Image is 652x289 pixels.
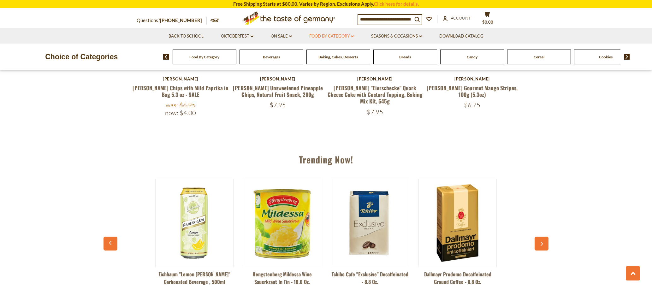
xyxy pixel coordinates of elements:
a: [PERSON_NAME] Chips with Mild Paprika in Bag 5.3 oz - SALE [133,84,228,98]
a: [PERSON_NAME] Gourmet Mango Stripes, 100g (5.3oz) [427,84,518,98]
a: Food By Category [189,55,219,59]
label: Was: [166,101,178,109]
button: $0.00 [477,11,496,27]
a: Baking, Cakes, Desserts [318,55,358,59]
span: $7.95 [270,101,286,109]
label: Now: [165,109,178,117]
a: Candy [467,55,477,59]
span: $6.95 [179,101,196,109]
img: Dallmayr Prodomo Decaffeinated Ground Coffee - 8.8 oz. [419,184,496,262]
span: $4.00 [180,109,196,117]
a: [PERSON_NAME] "Eierschecke" Quark Cheese Cake with Custard Topping, Baking Mix Kit, 545g [328,84,423,105]
img: next arrow [624,54,630,60]
div: [PERSON_NAME] [132,76,229,81]
div: Trending Now! [107,145,545,171]
span: $0.00 [482,20,493,25]
a: Cookies [599,55,613,59]
div: [PERSON_NAME] [229,76,326,81]
div: [PERSON_NAME] [326,76,424,81]
a: Food By Category [309,33,354,40]
img: previous arrow [163,54,169,60]
a: [PHONE_NUMBER] [160,17,202,23]
a: Breads [399,55,411,59]
a: Seasons & Occasions [371,33,422,40]
a: Download Catalog [439,33,483,40]
a: On Sale [271,33,292,40]
a: Back to School [169,33,204,40]
a: Click here for details. [374,1,419,7]
a: Account [443,15,471,22]
img: Hengstenberg Mildessa Wine Sauerkraut in Tin - 10.6 oz. [243,184,321,262]
img: Eichbaum [156,184,233,262]
a: Oktoberfest [221,33,253,40]
a: [PERSON_NAME] Unsweetened Pineapple Chips, Natural Fruit Snack, 200g [233,84,323,98]
p: Questions? [137,16,207,25]
span: Account [451,15,471,21]
a: Cereal [534,55,544,59]
img: Tchibo Cafe [331,184,409,262]
div: [PERSON_NAME] [424,76,521,81]
span: $7.95 [367,108,383,116]
a: Beverages [263,55,280,59]
span: $6.75 [464,101,480,109]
